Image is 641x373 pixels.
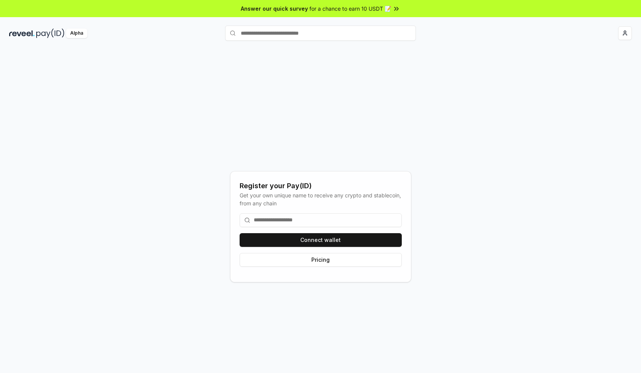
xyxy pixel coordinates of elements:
[240,181,402,191] div: Register your Pay(ID)
[241,5,308,13] span: Answer our quick survey
[240,233,402,247] button: Connect wallet
[240,191,402,207] div: Get your own unique name to receive any crypto and stablecoin, from any chain
[240,253,402,267] button: Pricing
[66,29,87,38] div: Alpha
[309,5,391,13] span: for a chance to earn 10 USDT 📝
[36,29,64,38] img: pay_id
[9,29,35,38] img: reveel_dark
